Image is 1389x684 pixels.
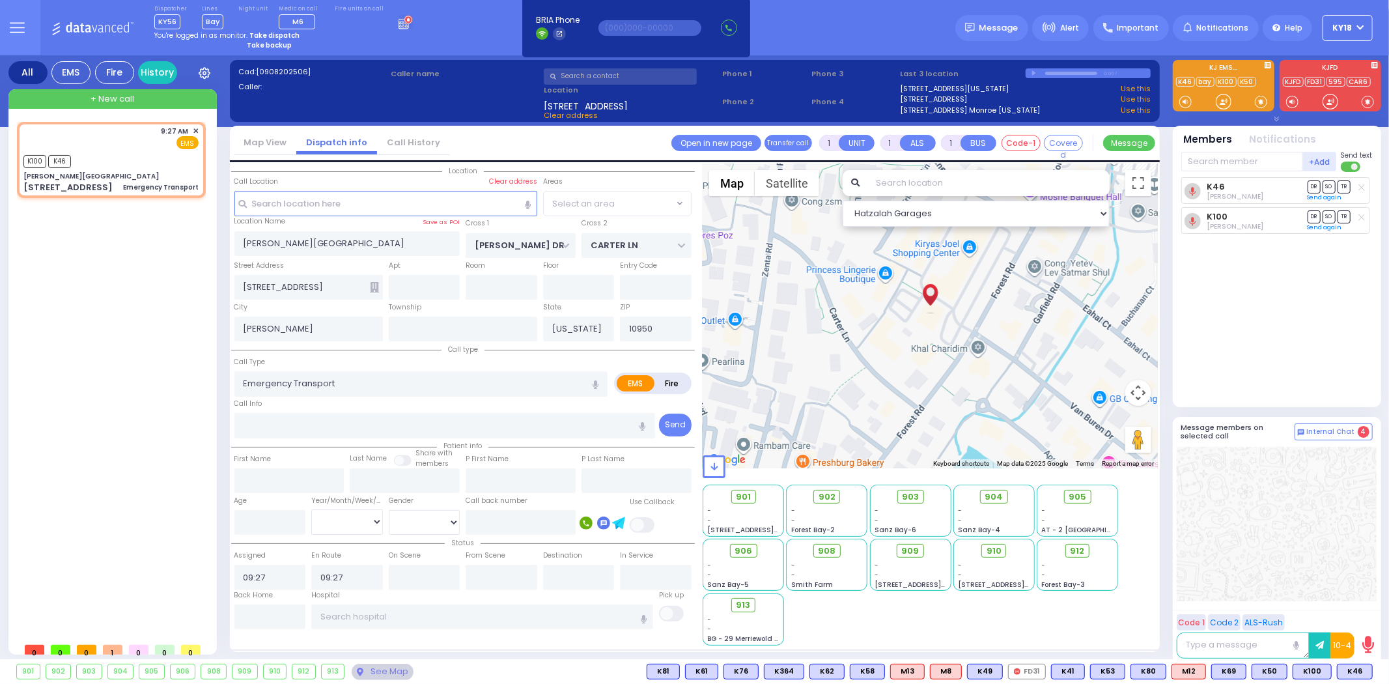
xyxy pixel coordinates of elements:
label: Back Home [234,590,274,601]
div: 903 [77,664,102,679]
label: Entry Code [620,261,657,271]
label: Use Callback [630,497,675,507]
span: - [875,560,878,570]
div: K69 [1211,664,1246,679]
span: 913 [737,599,751,612]
span: Forest Bay-2 [791,525,835,535]
div: BLS [850,664,885,679]
span: DR [1308,210,1321,223]
span: - [1042,570,1046,580]
label: Fire [654,375,690,392]
label: State [543,302,561,313]
div: FD31 [1008,664,1046,679]
button: 10-4 [1330,633,1354,659]
span: 4 [1358,426,1369,438]
span: Solomon Polatsek [1207,221,1263,231]
label: Cad: [238,66,387,78]
div: 912 [292,664,315,679]
span: - [958,560,962,570]
img: message.svg [965,23,975,33]
span: 901 [736,491,751,504]
label: Cross 1 [466,218,489,229]
div: BLS [764,664,804,679]
input: Search location [867,170,1109,196]
span: - [791,560,795,570]
span: Status [445,538,481,548]
span: Other building occupants [370,282,379,292]
button: KY18 [1323,15,1373,41]
span: Phone 1 [722,68,807,79]
div: BLS [647,664,680,679]
label: Assigned [234,550,266,561]
label: Floor [543,261,559,271]
div: Fire [95,61,134,84]
div: K53 [1090,664,1125,679]
label: Save as POI [423,218,460,227]
button: BUS [961,135,996,151]
span: Internal Chat [1307,427,1355,436]
span: 1 [103,645,122,655]
button: Send [659,414,692,436]
label: P First Name [466,454,509,464]
span: Phone 3 [811,68,896,79]
a: Send again [1308,193,1342,201]
a: [STREET_ADDRESS][US_STATE] [901,83,1009,94]
span: 905 [1069,491,1086,504]
span: 912 [1071,545,1085,558]
div: K50 [1252,664,1287,679]
label: Location [544,85,718,96]
button: ALS [900,135,936,151]
div: K100 [1293,664,1332,679]
label: Hospital [311,590,340,601]
label: Clear address [489,177,537,187]
button: Map camera controls [1125,380,1151,406]
label: On Scene [389,550,421,561]
a: 595 [1326,77,1345,87]
div: BLS [809,664,845,679]
button: ALS-Rush [1242,614,1285,631]
div: All [8,61,48,84]
span: Message [979,21,1018,35]
div: K41 [1051,664,1085,679]
label: KJ EMS... [1173,64,1274,74]
div: BLS [1051,664,1085,679]
a: K46 [1207,182,1225,192]
span: - [708,506,712,515]
button: Internal Chat 4 [1295,423,1373,440]
a: [STREET_ADDRESS] Monroe [US_STATE] [901,105,1041,116]
label: Caller: [238,81,387,93]
div: See map [352,664,413,680]
strong: Take dispatch [249,31,300,40]
label: Destination [543,550,582,561]
span: Call type [442,345,484,354]
div: 901 [17,664,40,679]
label: Call Info [234,399,262,409]
span: - [791,506,795,515]
span: Phone 4 [811,96,896,107]
a: K100 [1207,212,1228,221]
button: Covered [1044,135,1083,151]
span: TR [1338,210,1351,223]
label: From Scene [466,550,505,561]
span: Alert [1060,22,1079,34]
label: Street Address [234,261,285,271]
span: 0 [155,645,175,655]
button: Show satellite imagery [755,170,819,196]
div: M12 [1172,664,1206,679]
label: EMS [617,375,654,392]
span: 0 [25,645,44,655]
span: Burech Kahan [1207,192,1263,201]
span: 909 [902,545,919,558]
div: K364 [764,664,804,679]
div: EMS [51,61,91,84]
span: KY18 [1333,22,1353,34]
div: BLS [1130,664,1166,679]
img: Google [706,451,749,468]
div: 913 [322,664,344,679]
input: Search member [1181,152,1303,171]
span: You're logged in as monitor. [154,31,247,40]
button: Message [1103,135,1155,151]
button: Drag Pegman onto the map to open Street View [1125,427,1151,453]
button: Transfer call [765,135,812,151]
div: K61 [685,664,718,679]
